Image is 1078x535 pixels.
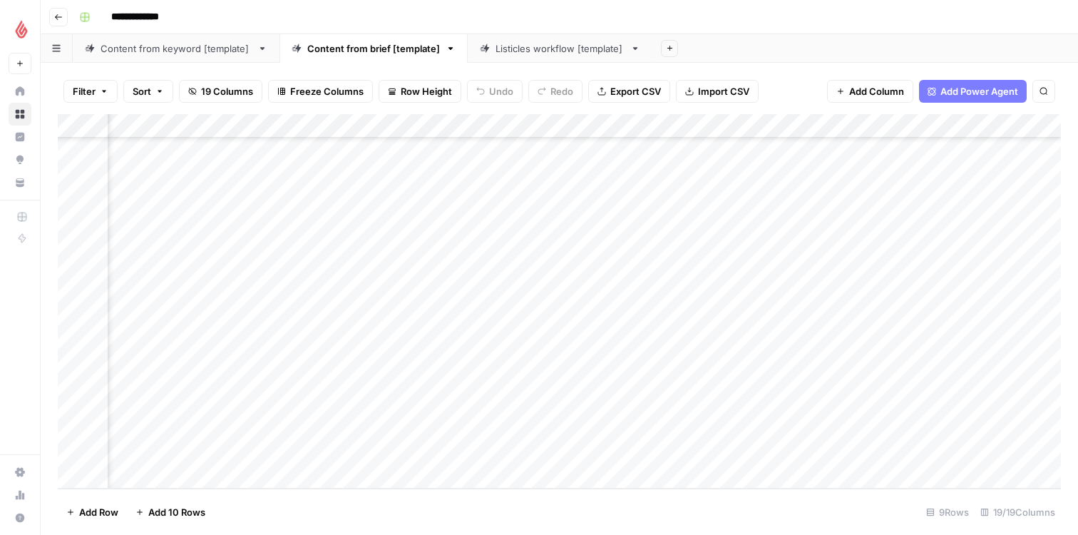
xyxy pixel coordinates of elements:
[467,80,523,103] button: Undo
[279,34,468,63] a: Content from brief [template]
[201,84,253,98] span: 19 Columns
[101,41,252,56] div: Content from keyword [template]
[179,80,262,103] button: 19 Columns
[58,501,127,524] button: Add Row
[9,80,31,103] a: Home
[588,80,670,103] button: Export CSV
[268,80,373,103] button: Freeze Columns
[133,84,151,98] span: Sort
[9,16,34,42] img: Lightspeed Logo
[550,84,573,98] span: Redo
[73,34,279,63] a: Content from keyword [template]
[676,80,759,103] button: Import CSV
[9,484,31,506] a: Usage
[9,148,31,171] a: Opportunities
[827,80,913,103] button: Add Column
[468,34,652,63] a: Listicles workflow [template]
[610,84,661,98] span: Export CSV
[698,84,749,98] span: Import CSV
[919,80,1027,103] button: Add Power Agent
[63,80,118,103] button: Filter
[496,41,625,56] div: Listicles workflow [template]
[528,80,582,103] button: Redo
[849,84,904,98] span: Add Column
[9,11,31,47] button: Workspace: Lightspeed
[9,506,31,529] button: Help + Support
[73,84,96,98] span: Filter
[401,84,452,98] span: Row Height
[9,103,31,126] a: Browse
[379,80,461,103] button: Row Height
[148,505,205,519] span: Add 10 Rows
[9,171,31,194] a: Your Data
[307,41,440,56] div: Content from brief [template]
[920,501,975,524] div: 9 Rows
[489,84,513,98] span: Undo
[940,84,1018,98] span: Add Power Agent
[975,501,1061,524] div: 19/19 Columns
[9,461,31,484] a: Settings
[127,501,214,524] button: Add 10 Rows
[290,84,364,98] span: Freeze Columns
[79,505,118,519] span: Add Row
[9,126,31,148] a: Insights
[123,80,173,103] button: Sort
